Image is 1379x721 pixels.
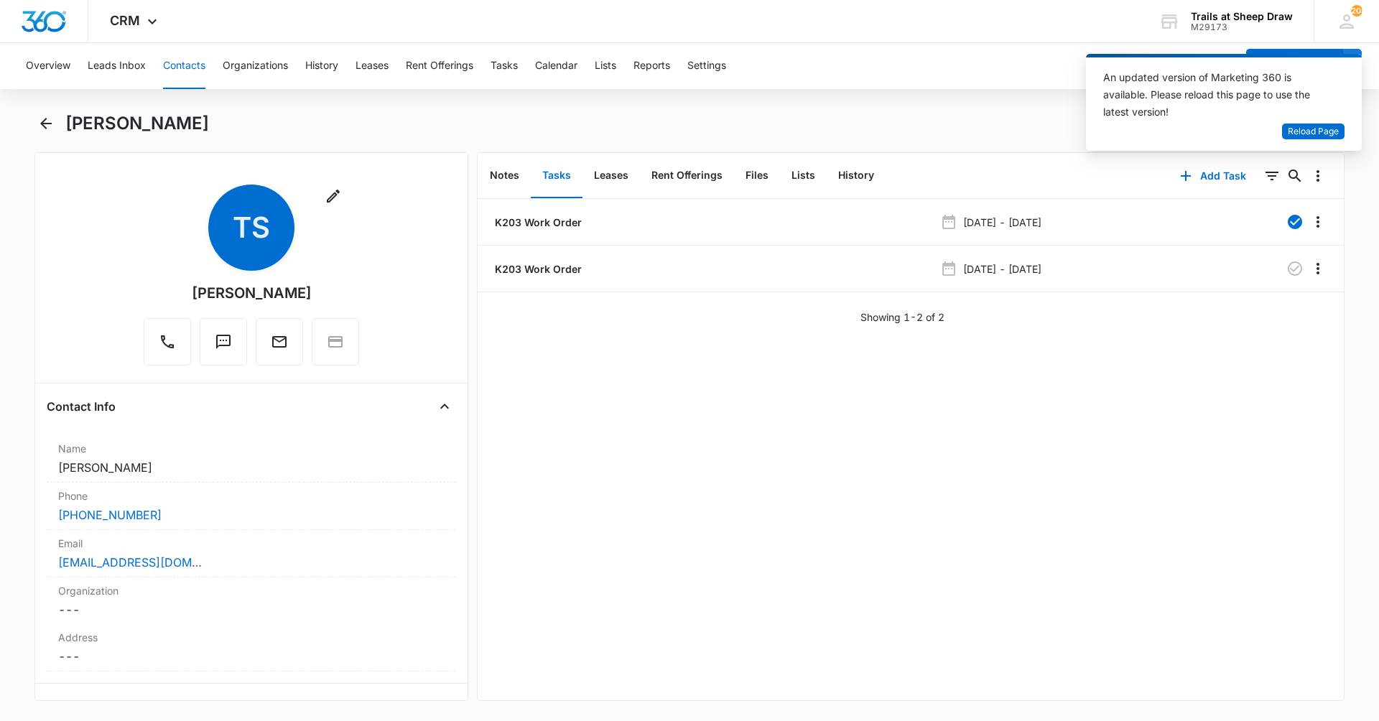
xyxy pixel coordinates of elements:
a: Email [256,340,303,353]
button: Text [200,318,247,366]
button: Notes [478,154,531,198]
button: Filters [1260,164,1283,187]
a: Text [200,340,247,353]
button: Organizations [223,43,288,89]
button: Email [256,318,303,366]
p: [DATE] - [DATE] [963,261,1041,276]
a: [EMAIL_ADDRESS][DOMAIN_NAME] [58,554,202,571]
button: Overflow Menu [1306,210,1329,233]
div: An updated version of Marketing 360 is available. Please reload this page to use the latest version! [1103,69,1327,121]
a: [PHONE_NUMBER] [58,506,162,524]
button: Reload Page [1282,124,1345,140]
button: Lists [780,154,827,198]
h4: Details [47,698,85,715]
label: Phone [58,488,445,503]
label: Address [58,630,445,645]
label: Name [58,441,445,456]
h1: [PERSON_NAME] [65,113,209,134]
button: Rent Offerings [406,43,473,89]
button: History [305,43,338,89]
span: 208 [1351,5,1362,17]
span: TS [208,185,294,271]
div: Address--- [47,624,456,671]
button: Call [144,318,191,366]
button: Rent Offerings [640,154,734,198]
button: Overflow Menu [1306,257,1329,280]
button: Back [34,112,57,135]
div: notifications count [1351,5,1362,17]
label: Organization [58,583,445,598]
h4: Contact Info [47,398,116,415]
span: CRM [110,13,140,28]
button: Reports [633,43,670,89]
dd: --- [58,601,445,618]
div: [PERSON_NAME] [192,282,312,304]
dd: [PERSON_NAME] [58,459,445,476]
div: Name[PERSON_NAME] [47,435,456,483]
div: Email[EMAIL_ADDRESS][DOMAIN_NAME] [47,530,456,577]
button: Overview [26,43,70,89]
div: account id [1191,22,1293,32]
button: Calendar [535,43,577,89]
a: K203 Work Order [492,261,582,276]
button: Contacts [163,43,205,89]
div: Organization--- [47,577,456,624]
button: Tasks [531,154,582,198]
button: Overflow Menu [1306,164,1329,187]
label: Email [58,536,445,551]
button: Leases [582,154,640,198]
button: Add Contact [1246,49,1343,83]
p: Showing 1-2 of 2 [860,310,944,325]
button: Add Task [1166,159,1260,193]
p: [DATE] - [DATE] [963,215,1041,230]
button: Close [433,695,456,718]
button: Leads Inbox [88,43,146,89]
a: Call [144,340,191,353]
button: Close [433,395,456,418]
span: Reload Page [1288,125,1339,139]
button: Lists [595,43,616,89]
button: History [827,154,886,198]
dd: --- [58,648,445,665]
button: Tasks [491,43,518,89]
div: account name [1191,11,1293,22]
a: K203 Work Order [492,215,582,230]
button: Search... [1283,164,1306,187]
div: Phone[PHONE_NUMBER] [47,483,456,530]
button: Settings [687,43,726,89]
button: Leases [356,43,389,89]
button: Files [734,154,780,198]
